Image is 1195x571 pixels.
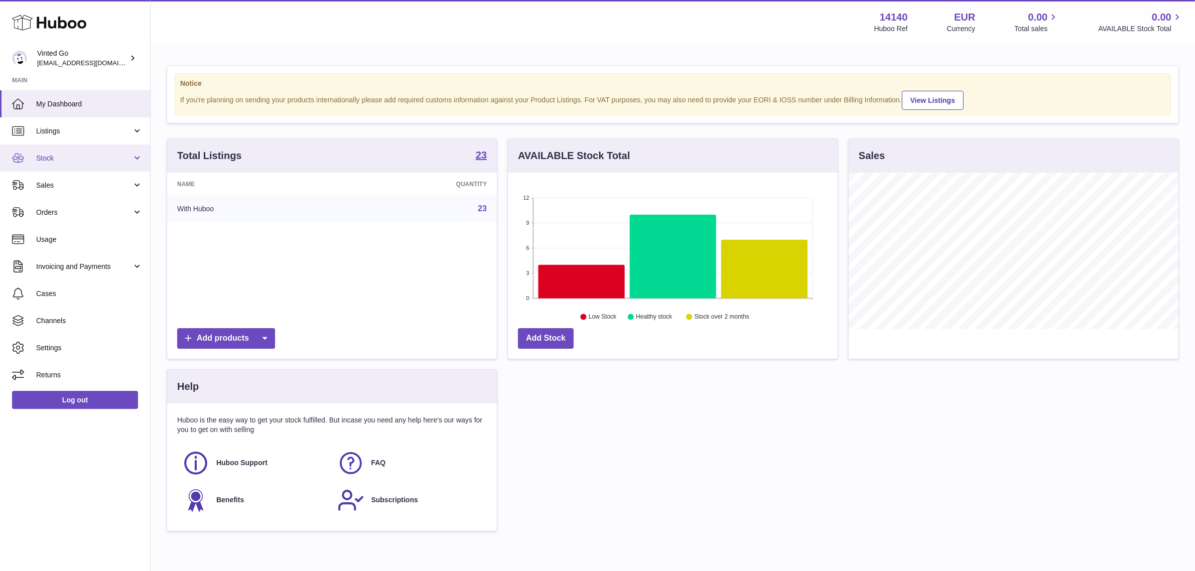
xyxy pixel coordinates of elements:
div: Huboo Ref [874,24,908,34]
h3: Sales [859,149,885,163]
img: internalAdmin-14140@internal.huboo.com [12,51,27,66]
a: 0.00 AVAILABLE Stock Total [1098,11,1183,34]
span: Stock [36,154,132,163]
th: Name [167,173,341,196]
span: Total sales [1014,24,1059,34]
span: 0.00 [1028,11,1048,24]
a: Huboo Support [182,450,327,477]
a: 23 [476,150,487,162]
span: Settings [36,343,143,353]
span: Usage [36,235,143,244]
a: 0.00 Total sales [1014,11,1059,34]
a: 23 [478,204,487,213]
span: FAQ [371,458,386,468]
text: Healthy stock [636,314,673,321]
text: 0 [526,295,529,301]
span: 0.00 [1152,11,1171,24]
span: Benefits [216,495,244,505]
th: Quantity [341,173,497,196]
a: Add Stock [518,328,574,349]
text: Stock over 2 months [695,314,749,321]
text: 12 [523,195,529,201]
span: AVAILABLE Stock Total [1098,24,1183,34]
div: If you're planning on sending your products internationally please add required customs informati... [180,89,1165,110]
span: Orders [36,208,132,217]
text: 9 [526,220,529,226]
strong: 23 [476,150,487,160]
strong: 14140 [880,11,908,24]
h3: Help [177,380,199,393]
span: Subscriptions [371,495,418,505]
h3: AVAILABLE Stock Total [518,149,630,163]
h3: Total Listings [177,149,242,163]
span: [EMAIL_ADDRESS][DOMAIN_NAME] [37,59,148,67]
div: Currency [947,24,976,34]
span: Channels [36,316,143,326]
a: Subscriptions [337,487,482,514]
text: Low Stock [589,314,617,321]
a: Log out [12,391,138,409]
text: 3 [526,270,529,276]
span: My Dashboard [36,99,143,109]
span: Returns [36,370,143,380]
a: Benefits [182,487,327,514]
p: Huboo is the easy way to get your stock fulfilled. But incase you need any help here's our ways f... [177,415,487,435]
span: Listings [36,126,132,136]
div: Vinted Go [37,49,127,68]
strong: EUR [954,11,975,24]
td: With Huboo [167,196,341,222]
span: Huboo Support [216,458,268,468]
a: Add products [177,328,275,349]
span: Invoicing and Payments [36,262,132,271]
strong: Notice [180,79,1165,88]
span: Cases [36,289,143,299]
a: View Listings [902,91,964,110]
span: Sales [36,181,132,190]
a: FAQ [337,450,482,477]
text: 6 [526,245,529,251]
